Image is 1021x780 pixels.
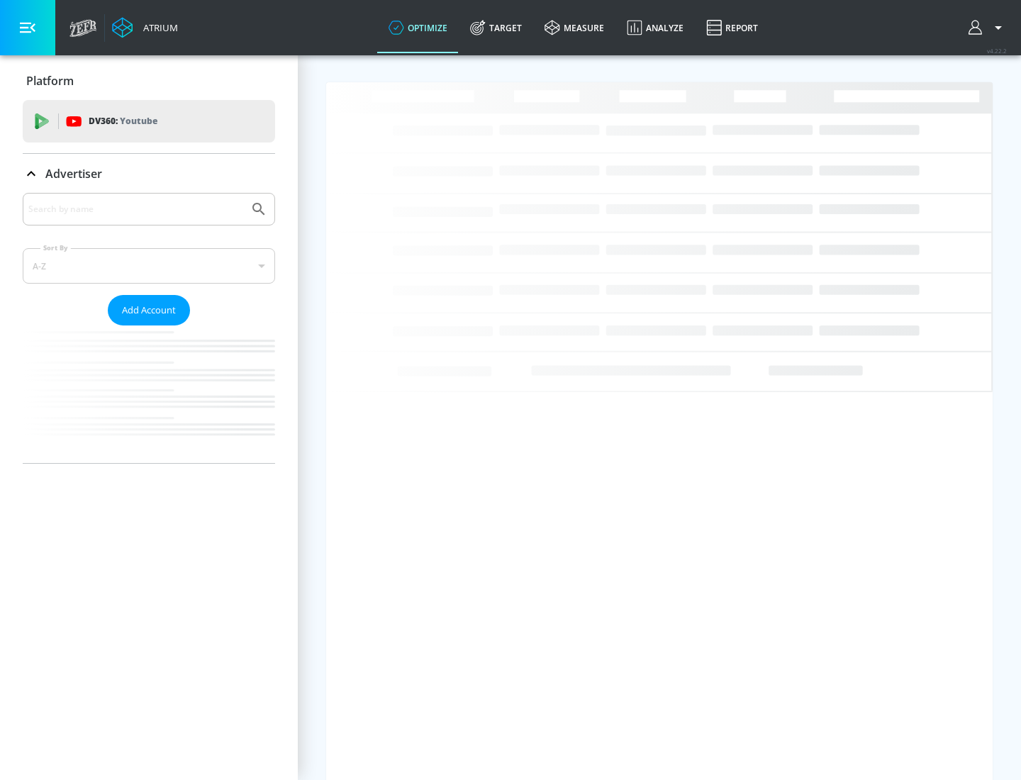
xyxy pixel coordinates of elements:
span: v 4.22.2 [987,47,1007,55]
p: Platform [26,73,74,89]
span: Add Account [122,302,176,318]
div: Advertiser [23,193,275,463]
a: Atrium [112,17,178,38]
a: optimize [377,2,459,53]
div: Advertiser [23,154,275,194]
input: Search by name [28,200,243,218]
a: Target [459,2,533,53]
a: Analyze [615,2,695,53]
label: Sort By [40,243,71,252]
a: measure [533,2,615,53]
div: Platform [23,61,275,101]
nav: list of Advertiser [23,325,275,463]
button: Add Account [108,295,190,325]
p: DV360: [89,113,157,129]
p: Advertiser [45,166,102,182]
a: Report [695,2,769,53]
div: DV360: Youtube [23,100,275,143]
div: Atrium [138,21,178,34]
p: Youtube [120,113,157,128]
div: A-Z [23,248,275,284]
